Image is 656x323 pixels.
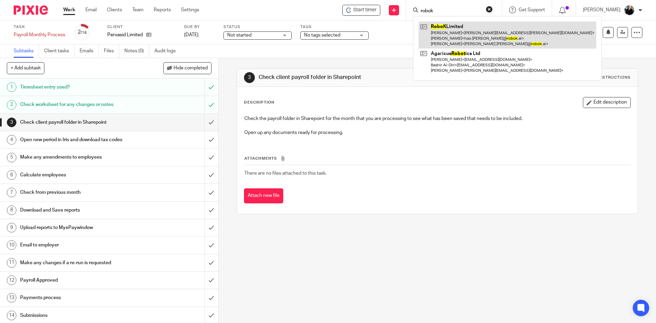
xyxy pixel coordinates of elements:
a: Audit logs [154,44,181,58]
h1: Check client payroll folder in Sharepoint [259,74,452,81]
div: 3 [7,118,16,127]
div: 9 [7,223,16,232]
div: 3 [244,72,255,83]
label: Client [107,24,176,30]
h1: Payroll Approved [20,275,138,285]
div: 4 [7,135,16,145]
div: 6 [7,170,16,180]
div: 14 [7,311,16,320]
div: 7 [7,188,16,197]
button: Edit description [583,97,631,108]
a: Notes (0) [124,44,149,58]
h1: Make any amendments to employees [20,152,138,162]
button: Clear [486,6,493,13]
h1: Check worksheet for any changes or notes [20,99,138,110]
div: 12 [7,275,16,285]
div: Payroll Monthly Process [14,31,65,38]
div: 5 [7,153,16,162]
label: Tags [300,24,369,30]
div: 2 [7,100,16,110]
div: 8 [7,205,16,215]
h1: Upload reports to MyePaywindow [20,223,138,233]
h1: Timesheet entry used? [20,82,138,92]
a: Reports [154,6,171,13]
div: 13 [7,293,16,302]
p: Check the payroll folder in Sharepoint for the month that you are processing to see what has been... [244,115,630,122]
label: Status [223,24,292,30]
a: Emails [80,44,99,58]
span: Not started [227,33,251,38]
button: + Add subtask [7,62,44,74]
span: Attachments [244,157,277,160]
span: No tags selected [304,33,340,38]
label: Due by [184,24,215,30]
h1: Open new period in Iris and download tax codes [20,135,138,145]
div: Pervasid Limited - Payroll Monthly Process [342,5,380,16]
div: 11 [7,258,16,268]
a: Client tasks [44,44,74,58]
a: Email [85,6,97,13]
h1: Make any changes if a re-run is requested [20,258,138,268]
h1: Submissions [20,310,138,321]
h1: Payments process [20,293,138,303]
div: 2 [78,28,87,36]
div: 10 [7,240,16,250]
p: Description [244,100,274,105]
a: Team [132,6,143,13]
span: There are no files attached to this task. [244,171,327,176]
h1: Download and Save reports [20,205,138,215]
span: Get Support [519,8,545,12]
p: [PERSON_NAME] [583,6,620,13]
h1: Calculate employees [20,170,138,180]
button: Hide completed [163,62,211,74]
div: 1 [7,82,16,92]
div: Instructions [598,75,631,80]
a: Settings [181,6,199,13]
a: Subtasks [14,44,39,58]
span: [DATE] [184,32,199,37]
a: Work [63,6,75,13]
h1: Email to employer [20,240,138,250]
img: nicky-partington.jpg [624,5,635,16]
button: Attach new file [244,188,283,204]
p: Open up any documents ready for processing. [244,129,630,136]
a: Files [104,44,119,58]
input: Search [420,8,481,14]
span: Start timer [353,6,377,14]
img: Pixie [14,5,48,15]
h1: Check from previous month [20,187,138,198]
label: Task [14,24,65,30]
a: Clients [107,6,122,13]
p: Pervasid Limited [107,31,143,38]
span: Hide completed [174,66,208,71]
h1: Check client payroll folder in Sharepoint [20,117,138,127]
small: /16 [81,31,87,35]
